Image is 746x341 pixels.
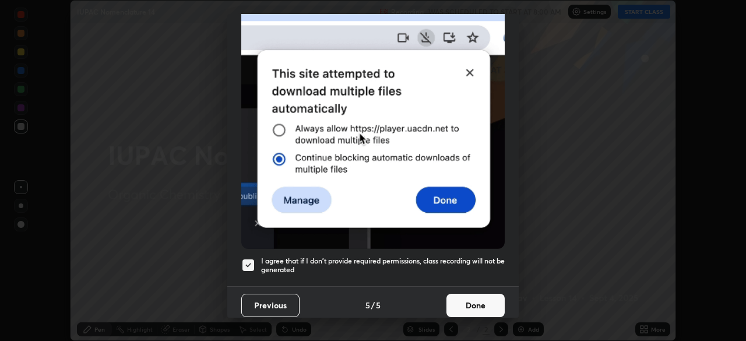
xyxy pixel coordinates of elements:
button: Done [446,294,505,317]
h4: 5 [365,299,370,311]
h4: 5 [376,299,381,311]
h5: I agree that if I don't provide required permissions, class recording will not be generated [261,256,505,275]
button: Previous [241,294,300,317]
h4: / [371,299,375,311]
